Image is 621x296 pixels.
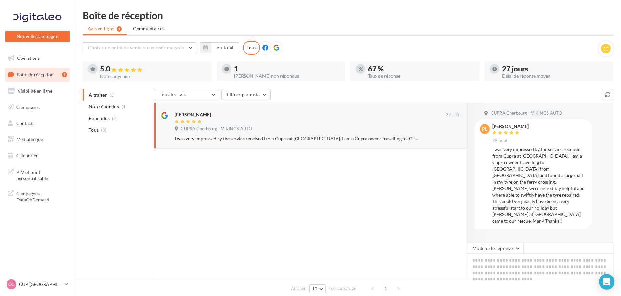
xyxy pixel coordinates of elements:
span: 29 août [492,138,508,144]
button: Tous les avis [154,89,219,100]
div: 1 [234,65,340,72]
button: Nouvelle campagne [5,31,70,42]
span: PLV et print personnalisable [16,168,67,182]
button: Filtrer par note [221,89,271,100]
span: Tous les avis [160,92,186,97]
a: Boîte de réception1 [4,68,71,82]
span: Répondus [89,115,110,122]
button: 10 [309,284,326,293]
span: (1) [122,104,127,109]
span: Campagnes [16,104,40,110]
span: Commentaires [133,25,164,32]
div: 5.0 [100,65,206,73]
div: I was very impressed by the service received from Cupra at [GEOGRAPHIC_DATA]. I am a Cupra owner ... [492,146,587,224]
span: Afficher [291,285,306,291]
span: Non répondus [89,103,119,110]
button: Modèle de réponse [467,243,523,254]
button: Choisir un point de vente ou un code magasin [83,42,196,53]
span: Campagnes DataOnDemand [16,189,67,203]
span: Tous [89,127,99,133]
a: PLV et print personnalisable [4,165,71,184]
span: Contacts [16,120,34,126]
span: 10 [312,286,318,291]
span: PL [482,126,487,132]
span: Calendrier [16,153,38,158]
a: Campagnes DataOnDemand [4,187,71,206]
div: Tous [243,41,260,55]
span: Visibilité en ligne [18,88,52,94]
a: Campagnes [4,100,71,114]
div: I was very impressed by the service received from Cupra at [GEOGRAPHIC_DATA]. I am a Cupra owner ... [175,135,419,142]
span: résultats/page [329,285,356,291]
div: [PERSON_NAME] non répondus [234,74,340,78]
a: Contacts [4,117,71,130]
div: [PERSON_NAME] [175,111,211,118]
span: 1 [380,283,391,293]
span: (3) [101,127,107,133]
div: Délai de réponse moyen [502,74,608,78]
p: CUP [GEOGRAPHIC_DATA] [19,281,62,288]
span: (2) [112,116,118,121]
a: Calendrier [4,149,71,162]
a: CC CUP [GEOGRAPHIC_DATA] [5,278,70,290]
span: CUPRA Cherbourg - VIKINGS AUTO [491,110,562,116]
div: 1 [62,72,67,77]
span: 29 août [446,112,461,118]
span: Boîte de réception [17,71,54,77]
button: Au total [211,42,239,53]
div: 27 jours [502,65,608,72]
span: Médiathèque [16,136,43,142]
span: CUPRA Cherbourg - VIKINGS AUTO [181,126,252,132]
a: Visibilité en ligne [4,84,71,98]
button: Au total [200,42,239,53]
div: Note moyenne [100,74,206,79]
span: Choisir un point de vente ou un code magasin [88,45,184,50]
span: Opérations [17,55,40,61]
span: CC [8,281,14,288]
div: [PERSON_NAME] [492,124,529,129]
div: 67 % [368,65,474,72]
div: Open Intercom Messenger [599,274,614,290]
div: Boîte de réception [83,10,613,20]
a: Médiathèque [4,133,71,146]
a: Opérations [4,51,71,65]
div: Taux de réponse [368,74,474,78]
